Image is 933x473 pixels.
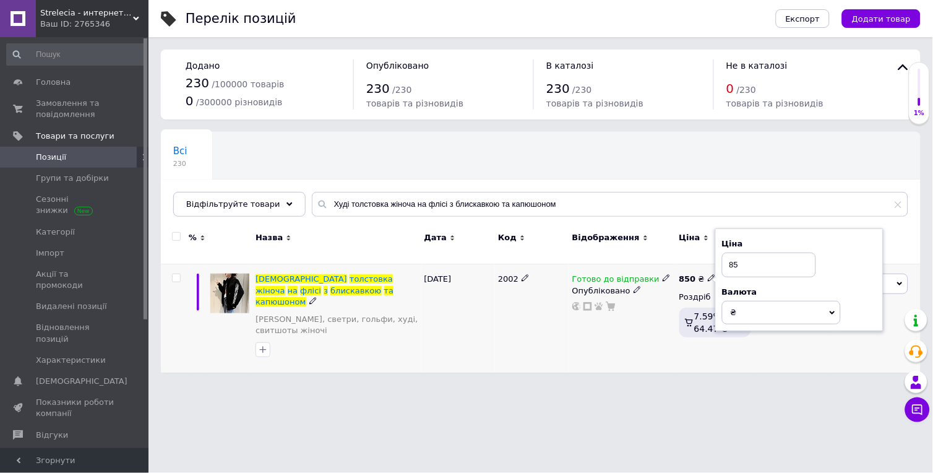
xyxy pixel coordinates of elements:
span: товарів та різновидів [726,98,823,108]
span: на [288,286,298,295]
span: Ціна [679,232,700,243]
span: 7.59%, 64.47 ₴ [694,311,728,334]
b: 850 [679,274,696,284]
span: Товари та послуги [36,131,114,142]
span: Додано [186,61,220,71]
input: Пошук по назві позиції, артикулу і пошуковим запитам [312,192,908,217]
div: 1% [909,109,929,118]
span: 230 [546,81,570,96]
span: / 230 [572,85,591,95]
span: Головна [36,77,71,88]
button: Експорт [776,9,830,28]
div: Ваш ID: 2765346 [40,19,148,30]
span: % [189,232,197,243]
span: / 230 [737,85,756,95]
span: [DEMOGRAPHIC_DATA] [256,274,347,284]
span: Всі [173,145,187,157]
span: Опубліковано [366,61,429,71]
a: [PERSON_NAME], светри, гольфи, худі, свитшоты жіночі [256,314,418,336]
span: 2002 [498,274,518,284]
span: Код [498,232,517,243]
span: Додати товар [852,14,911,24]
span: Експорт [786,14,820,24]
div: Валюта [722,287,877,298]
button: Додати товар [842,9,921,28]
span: Сезонні знижки [36,194,114,216]
div: Роздріб [679,292,751,303]
span: з [324,286,328,295]
span: Відгуки [36,430,68,441]
span: Категорії [36,227,75,238]
span: Характеристики [36,355,106,366]
span: товарів та різновидів [546,98,643,108]
span: [DEMOGRAPHIC_DATA] [36,376,127,387]
div: Ціна [722,238,877,250]
span: Акції та промокоди [36,269,114,291]
span: Дата [424,232,447,243]
span: флісі [300,286,321,295]
span: 0 [726,81,734,96]
a: [DEMOGRAPHIC_DATA]толстовкажіночанафлісізблискавкоютакапюшоном [256,274,393,306]
span: Відображення [572,232,640,243]
span: 230 [366,81,390,96]
span: жіноча [256,286,285,295]
span: / 300000 різновидів [196,97,283,107]
button: Чат з покупцем [905,397,930,422]
div: Опубліковано [572,285,673,297]
div: Перелік позицій [186,12,296,25]
span: Відфільтруйте товари [186,199,280,209]
span: 230 [173,159,187,168]
span: Strelecia - интернет-магазин женских сумок, клатчей, рюкзаков и одежды [40,7,133,19]
span: блискавкою [330,286,381,295]
span: Видалені позиції [36,301,107,312]
span: Імпорт [36,248,64,259]
span: Відновлення позицій [36,322,114,344]
span: Готово до відправки [572,274,660,287]
span: Показники роботи компанії [36,397,114,419]
span: та [384,286,394,295]
img: Худи толстовка женская на флисе с молнией и капюшоном [210,274,249,313]
span: / 230 [392,85,411,95]
span: толстовка [350,274,393,284]
span: В каталозі [546,61,594,71]
div: [DATE] [421,264,496,373]
span: Назва [256,232,283,243]
span: товарів та різновидів [366,98,463,108]
input: Пошук [6,43,146,66]
span: Не в каталозі [726,61,788,71]
span: / 100000 товарів [212,79,284,89]
div: ₴ [679,274,716,285]
span: 0 [186,93,194,108]
span: Замовлення та повідомлення [36,98,114,120]
span: Позиції [36,152,66,163]
span: 230 [186,76,209,90]
span: Групи та добірки [36,173,109,184]
span: ₴ [731,308,737,317]
span: капюшоном [256,297,306,306]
